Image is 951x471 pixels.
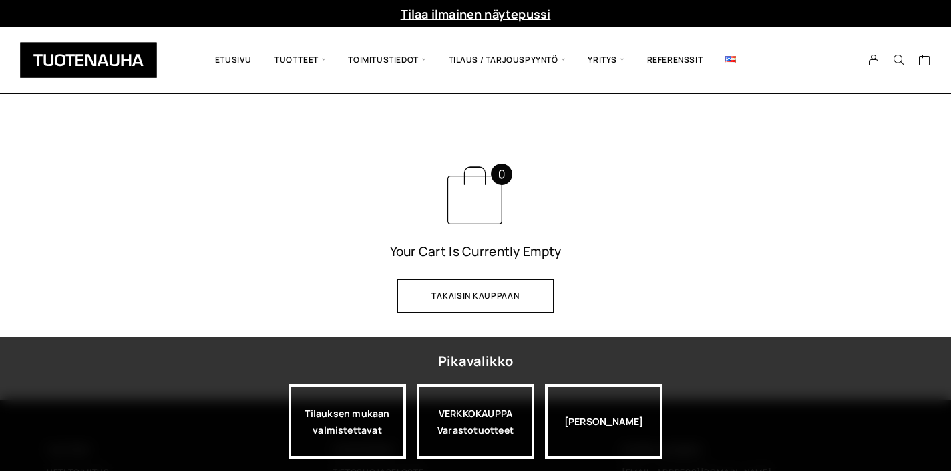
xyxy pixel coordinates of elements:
img: English [725,56,736,63]
div: Pikavalikko [438,349,513,373]
a: Cart [918,53,931,69]
a: Referenssit [636,37,715,83]
h2: Your cart is currently empty [208,243,743,259]
div: VERKKOKAUPPA Varastotuotteet [417,384,534,459]
a: Etusivu [204,37,263,83]
a: Tilaa ilmainen näytepussi [401,6,551,22]
button: Search [886,54,912,66]
div: [PERSON_NAME] [545,384,662,459]
a: Tilauksen mukaan valmistettavat [289,384,406,459]
span: Toimitustiedot [337,37,437,83]
a: My Account [861,54,887,66]
img: Tuotenauha Oy [20,42,157,78]
span: Tuotteet [263,37,337,83]
a: VERKKOKAUPPAVarastotuotteet [417,384,534,459]
a: Takaisin kauppaan [397,279,553,313]
span: Tilaus / Tarjouspyyntö [437,37,577,83]
span: Yritys [576,37,635,83]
